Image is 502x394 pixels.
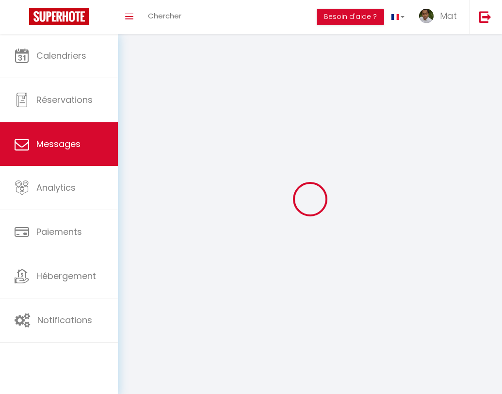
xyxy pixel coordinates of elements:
img: logout [479,11,491,23]
span: Mat [440,10,457,22]
span: Paiements [36,226,82,238]
span: Messages [36,138,81,150]
span: Chercher [148,11,181,21]
button: Besoin d'aide ? [317,9,384,25]
img: ... [419,9,434,23]
span: Réservations [36,94,93,106]
span: Hébergement [36,270,96,282]
button: Ouvrir le widget de chat LiveChat [8,4,37,33]
span: Notifications [37,314,92,326]
span: Calendriers [36,49,86,62]
img: Super Booking [29,8,89,25]
span: Analytics [36,181,76,194]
